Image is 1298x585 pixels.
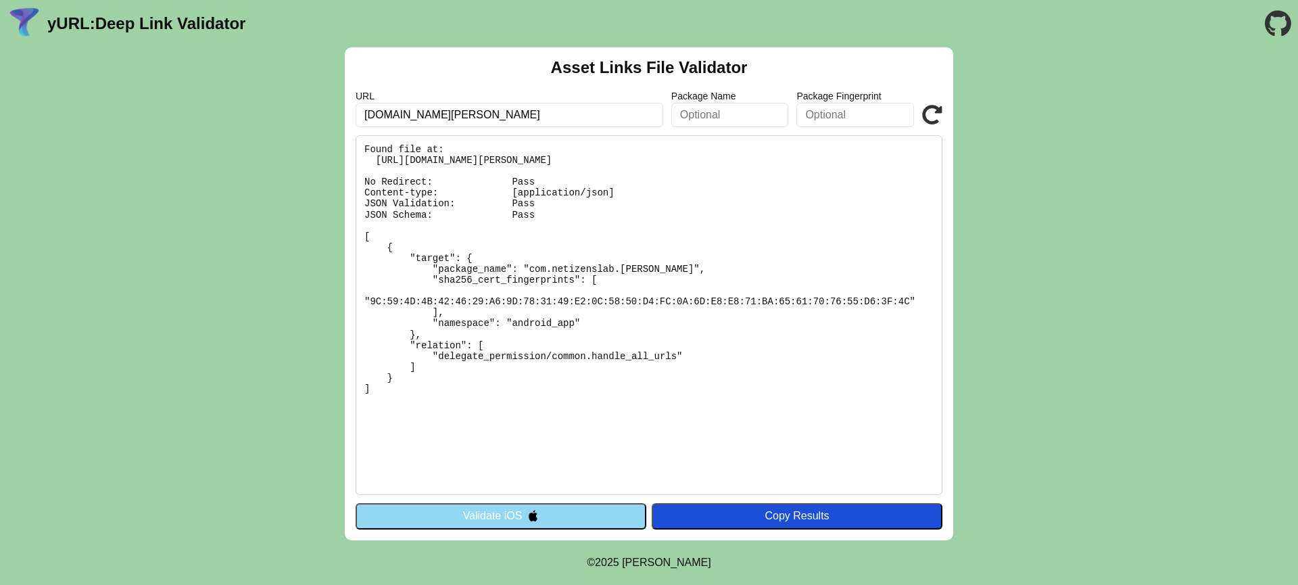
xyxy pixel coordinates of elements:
div: Copy Results [658,510,936,522]
input: Optional [796,103,914,127]
footer: © [587,540,711,585]
img: yURL Logo [7,6,42,41]
input: Optional [671,103,789,127]
label: Package Name [671,91,789,101]
button: Copy Results [652,503,942,529]
img: appleIcon.svg [527,510,539,521]
label: Package Fingerprint [796,91,914,101]
label: URL [356,91,663,101]
h2: Asset Links File Validator [551,58,748,77]
button: Validate iOS [356,503,646,529]
a: yURL:Deep Link Validator [47,14,245,33]
pre: Found file at: [URL][DOMAIN_NAME][PERSON_NAME] No Redirect: Pass Content-type: [application/json]... [356,135,942,495]
span: 2025 [595,557,619,568]
input: Required [356,103,663,127]
a: Michael Ibragimchayev's Personal Site [622,557,711,568]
